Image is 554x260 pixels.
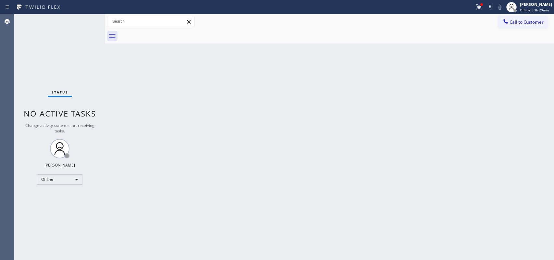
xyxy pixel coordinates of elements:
[52,90,68,94] span: Status
[495,3,504,12] button: Mute
[37,174,82,185] div: Offline
[520,2,552,7] div: [PERSON_NAME]
[520,8,549,12] span: Offline | 3h 29min
[510,19,544,25] span: Call to Customer
[24,108,96,119] span: No active tasks
[25,123,94,134] span: Change activity state to start receiving tasks.
[498,16,548,28] button: Call to Customer
[44,162,75,168] div: [PERSON_NAME]
[107,16,194,27] input: Search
